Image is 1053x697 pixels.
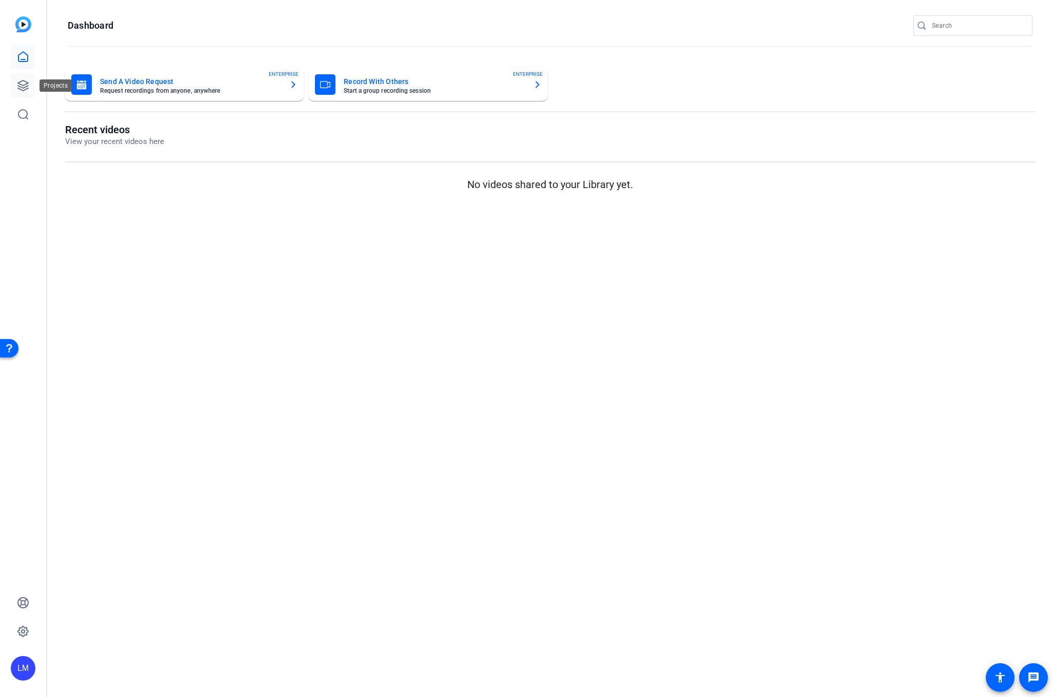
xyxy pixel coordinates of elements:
p: No videos shared to your Library yet. [65,177,1035,192]
mat-icon: accessibility [994,671,1006,684]
mat-card-subtitle: Start a group recording session [344,88,525,94]
div: Projects [39,79,72,92]
span: ENTERPRISE [269,70,299,78]
p: View your recent videos here [65,136,164,148]
mat-icon: message [1027,671,1040,684]
span: ENTERPRISE [513,70,543,78]
button: Record With OthersStart a group recording sessionENTERPRISE [309,68,547,101]
mat-card-subtitle: Request recordings from anyone, anywhere [100,88,281,94]
div: LM [11,656,35,681]
img: blue-gradient.svg [15,16,31,32]
mat-card-title: Record With Others [344,75,525,88]
h1: Recent videos [65,124,164,136]
h1: Dashboard [68,19,113,32]
input: Search [932,19,1024,32]
button: Send A Video RequestRequest recordings from anyone, anywhereENTERPRISE [65,68,304,101]
mat-card-title: Send A Video Request [100,75,281,88]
